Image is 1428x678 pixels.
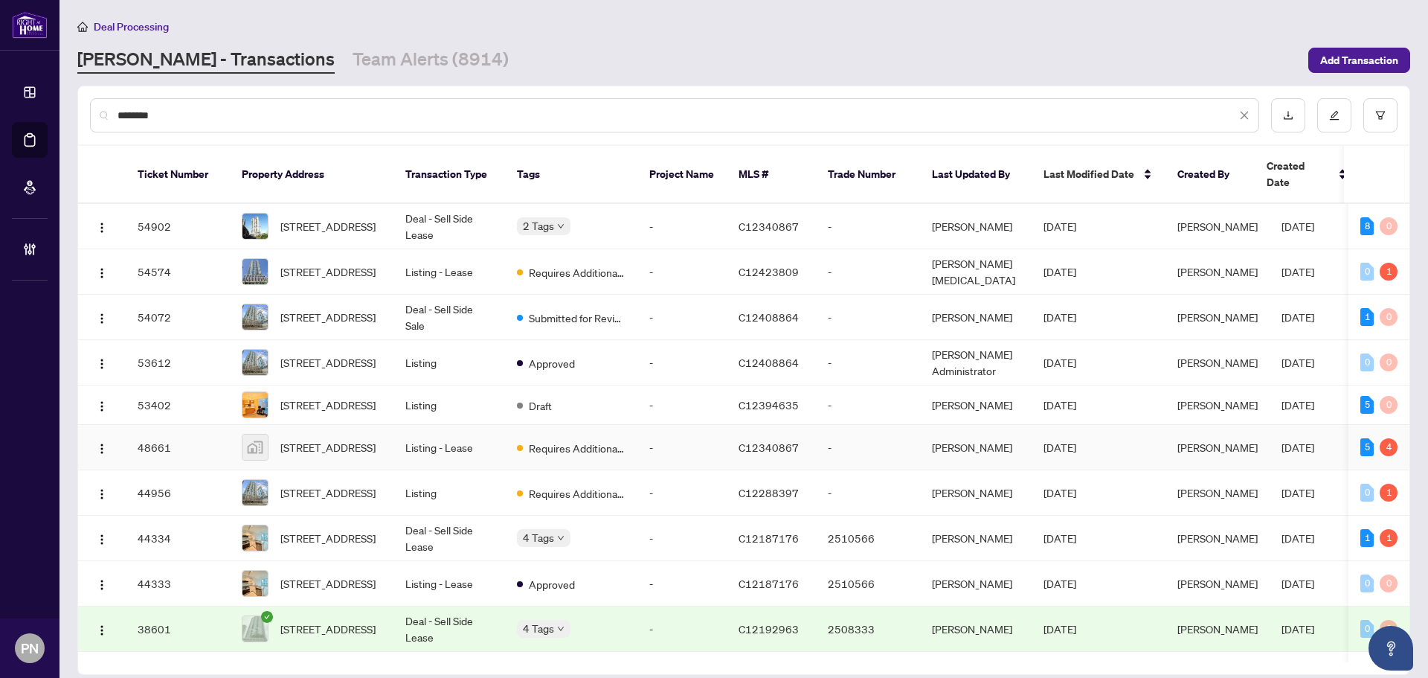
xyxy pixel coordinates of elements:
img: thumbnail-img [242,616,268,642]
td: [PERSON_NAME] [920,516,1032,561]
div: 0 [1360,620,1374,638]
img: Logo [96,488,108,500]
span: 2 Tags [523,217,554,234]
span: [PERSON_NAME] [1177,310,1258,324]
td: - [637,470,727,516]
span: [PERSON_NAME] [1177,265,1258,278]
td: 2508333 [816,607,920,652]
td: 54902 [126,204,230,249]
td: [PERSON_NAME] [920,561,1032,607]
span: C12340867 [739,441,799,454]
td: - [637,386,727,425]
span: [PERSON_NAME] [1177,356,1258,369]
div: 0 [1380,620,1398,638]
img: Logo [96,579,108,591]
img: thumbnail-img [242,392,268,418]
span: [DATE] [1043,220,1076,233]
span: [PERSON_NAME] [1177,398,1258,412]
img: thumbnail-img [242,480,268,505]
span: Deal Processing [94,20,169,33]
span: filter [1375,110,1386,121]
td: Listing [393,386,505,425]
td: Deal - Sell Side Lease [393,204,505,249]
div: 0 [1360,484,1374,502]
span: [DATE] [1281,622,1314,636]
span: [STREET_ADDRESS] [280,621,376,637]
img: thumbnail-img [242,525,268,551]
td: 44956 [126,470,230,516]
td: Listing - Lease [393,561,505,607]
td: - [637,607,727,652]
th: Created Date [1255,146,1359,204]
td: [PERSON_NAME] [920,204,1032,249]
span: [DATE] [1281,531,1314,545]
span: edit [1329,110,1339,121]
span: C12192963 [739,622,799,636]
td: [PERSON_NAME][MEDICAL_DATA] [920,249,1032,295]
img: thumbnail-img [242,571,268,596]
span: down [557,534,565,542]
td: [PERSON_NAME] [920,425,1032,470]
th: Transaction Type [393,146,505,204]
td: 2510566 [816,561,920,607]
span: [STREET_ADDRESS] [280,439,376,455]
td: 44333 [126,561,230,607]
td: Deal - Sell Side Lease [393,607,505,652]
td: - [637,340,727,386]
th: Ticket Number [126,146,230,204]
td: Listing - Lease [393,425,505,470]
td: 54574 [126,249,230,295]
span: [DATE] [1043,622,1076,636]
span: [DATE] [1043,441,1076,454]
td: - [816,295,920,340]
div: 5 [1360,438,1374,456]
button: Logo [90,481,114,505]
span: check-circle [261,611,273,623]
button: edit [1317,98,1351,132]
span: Add Transaction [1320,48,1398,72]
div: 0 [1380,354,1398,371]
span: Requires Additional Docs [529,485,625,502]
td: - [637,425,727,470]
span: C12340867 [739,220,799,233]
span: C12187176 [739,531,799,545]
button: Logo [90,260,114,284]
span: [PERSON_NAME] [1177,577,1258,590]
button: Logo [90,617,114,641]
div: 0 [1360,263,1374,281]
td: [PERSON_NAME] [920,470,1032,516]
span: C12187176 [739,577,799,590]
span: [DATE] [1281,398,1314,412]
span: [STREET_ADDRESS] [280,397,376,413]
span: [DATE] [1043,310,1076,324]
td: 48661 [126,425,230,470]
span: [DATE] [1043,577,1076,590]
img: logo [12,11,48,39]
span: Approved [529,355,575,371]
button: Logo [90,393,114,417]
td: - [637,561,727,607]
span: Created Date [1267,158,1329,191]
span: C12288397 [739,486,799,499]
td: 44334 [126,516,230,561]
span: [STREET_ADDRESS] [280,263,376,280]
button: Add Transaction [1308,48,1410,73]
td: [PERSON_NAME] [920,607,1032,652]
span: [PERSON_NAME] [1177,531,1258,545]
div: 0 [1380,308,1398,326]
button: Logo [90,526,114,550]
span: [DATE] [1281,441,1314,454]
img: Logo [96,534,108,546]
td: - [816,386,920,425]
button: Logo [90,305,114,329]
th: Project Name [637,146,727,204]
td: [PERSON_NAME] Administrator [920,340,1032,386]
div: 4 [1380,438,1398,456]
div: 5 [1360,396,1374,414]
span: down [557,223,565,230]
td: - [637,295,727,340]
th: Tags [505,146,637,204]
th: Last Modified Date [1032,146,1165,204]
th: MLS # [727,146,816,204]
span: [PERSON_NAME] [1177,486,1258,499]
